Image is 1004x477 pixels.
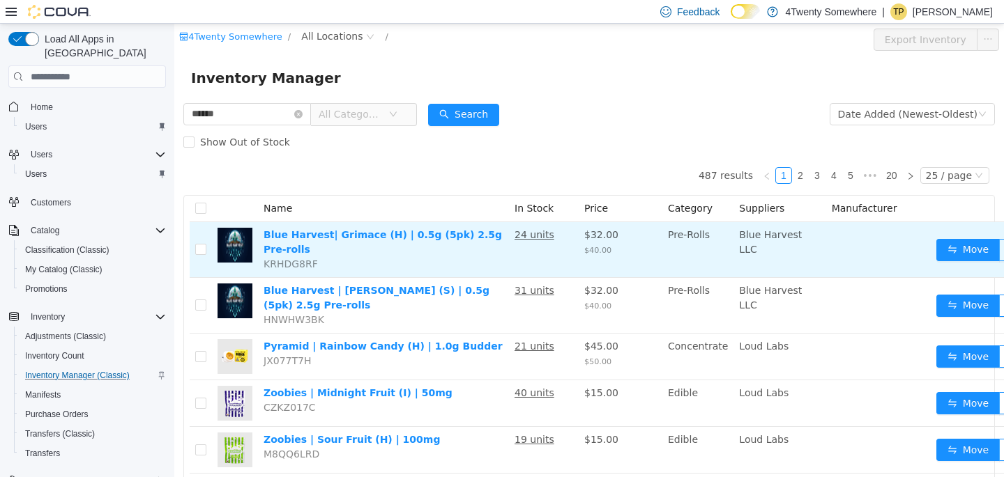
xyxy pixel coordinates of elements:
[89,331,137,343] span: JX077T7H
[565,179,610,190] span: Suppliers
[731,4,760,19] input: Dark Mode
[25,146,166,163] span: Users
[651,143,668,160] li: 4
[20,281,73,297] a: Promotions
[127,5,188,20] span: All Locations
[14,117,172,136] button: Users
[20,367,166,384] span: Inventory Manager (Classic)
[25,194,77,211] a: Customers
[890,3,907,20] div: Tyler Pallotta
[669,144,684,159] a: 5
[25,99,59,116] a: Home
[254,80,325,102] button: icon: searchSearch
[25,222,166,239] span: Catalog
[410,334,437,343] span: $50.00
[20,328,166,345] span: Adjustments (Classic)
[25,331,106,342] span: Adjustments (Classic)
[762,215,826,237] button: icon: swapMove
[803,5,825,27] button: icon: ellipsis
[17,43,175,65] span: Inventory Manager
[31,149,52,160] span: Users
[89,205,328,231] a: Blue Harvest| Grimace (H) | 0.5g (5pk) 2.5g Pre-rolls
[708,144,727,159] a: 20
[410,278,437,287] span: $40.00
[762,415,826,437] button: icon: swapMove
[43,362,78,397] img: Zoobies | Midnight Fruit (I) | 50mg hero shot
[43,409,78,444] img: Zoobies | Sour Fruit (H) | 100mg hero shot
[25,264,102,275] span: My Catalog (Classic)
[565,363,614,375] span: Loud Labs
[707,143,728,160] li: 20
[20,406,94,423] a: Purchase Orders
[25,222,65,239] button: Catalog
[825,415,847,437] button: icon: ellipsis
[565,205,627,231] span: Blue Harvest LLC
[20,261,108,278] a: My Catalog (Classic)
[913,3,993,20] p: [PERSON_NAME]
[20,242,115,258] a: Classification (Classic)
[893,3,904,20] span: TP
[340,317,380,328] u: 21 units
[20,328,112,345] a: Adjustments (Classic)
[3,96,172,116] button: Home
[28,5,91,19] img: Cova
[699,5,803,27] button: Export Inventory
[762,271,826,293] button: icon: swapMove
[752,144,798,159] div: 25 / page
[25,428,95,439] span: Transfers (Classic)
[340,205,380,217] u: 24 units
[494,179,538,190] span: Category
[20,118,52,135] a: Users
[43,204,78,239] img: Blue Harvest| Grimace (H) | 0.5g (5pk) 2.5g Pre-rolls hero shot
[20,281,166,297] span: Promotions
[25,283,68,295] span: Promotions
[565,410,614,421] span: Loud Labs
[20,386,66,403] a: Manifests
[762,368,826,391] button: icon: swapMove
[89,235,144,246] span: KRHDG8RF
[20,118,166,135] span: Users
[20,445,66,462] a: Transfers
[5,8,108,18] a: icon: shop4Twenty Somewhere
[618,144,634,159] a: 2
[785,3,876,20] p: 4Twenty Somewhere
[584,143,601,160] li: Previous Page
[114,8,116,18] span: /
[25,389,61,400] span: Manifests
[410,261,444,272] span: $32.00
[14,164,172,184] button: Users
[89,317,328,328] a: Pyramid | Rainbow Candy (H) | 1.0g Budder
[14,260,172,279] button: My Catalog (Classic)
[602,144,617,159] a: 1
[410,317,444,328] span: $45.00
[25,308,166,325] span: Inventory
[31,197,71,208] span: Customers
[89,425,145,436] span: M8QQ6LRD
[25,169,47,180] span: Users
[410,179,434,190] span: Price
[89,378,142,389] span: CZKZ017C
[89,261,315,287] a: Blue Harvest | [PERSON_NAME] (S) | 0.5g (5pk) 2.5g Pre-rolls
[3,145,172,164] button: Users
[20,166,52,182] a: Users
[3,221,172,240] button: Catalog
[825,271,847,293] button: icon: ellipsis
[25,244,109,256] span: Classification (Classic)
[31,311,65,322] span: Inventory
[25,350,84,361] span: Inventory Count
[825,215,847,237] button: icon: ellipsis
[588,148,597,157] i: icon: left
[20,406,166,423] span: Purchase Orders
[488,254,559,310] td: Pre-Rolls
[20,367,135,384] a: Inventory Manager (Classic)
[89,363,278,375] a: Zoobies | Midnight Fruit (I) | 50mg
[31,225,59,236] span: Catalog
[635,144,651,159] a: 3
[14,405,172,424] button: Purchase Orders
[488,198,559,254] td: Pre-Rolls
[20,425,166,442] span: Transfers (Classic)
[3,192,172,212] button: Customers
[618,143,634,160] li: 2
[14,424,172,444] button: Transfers (Classic)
